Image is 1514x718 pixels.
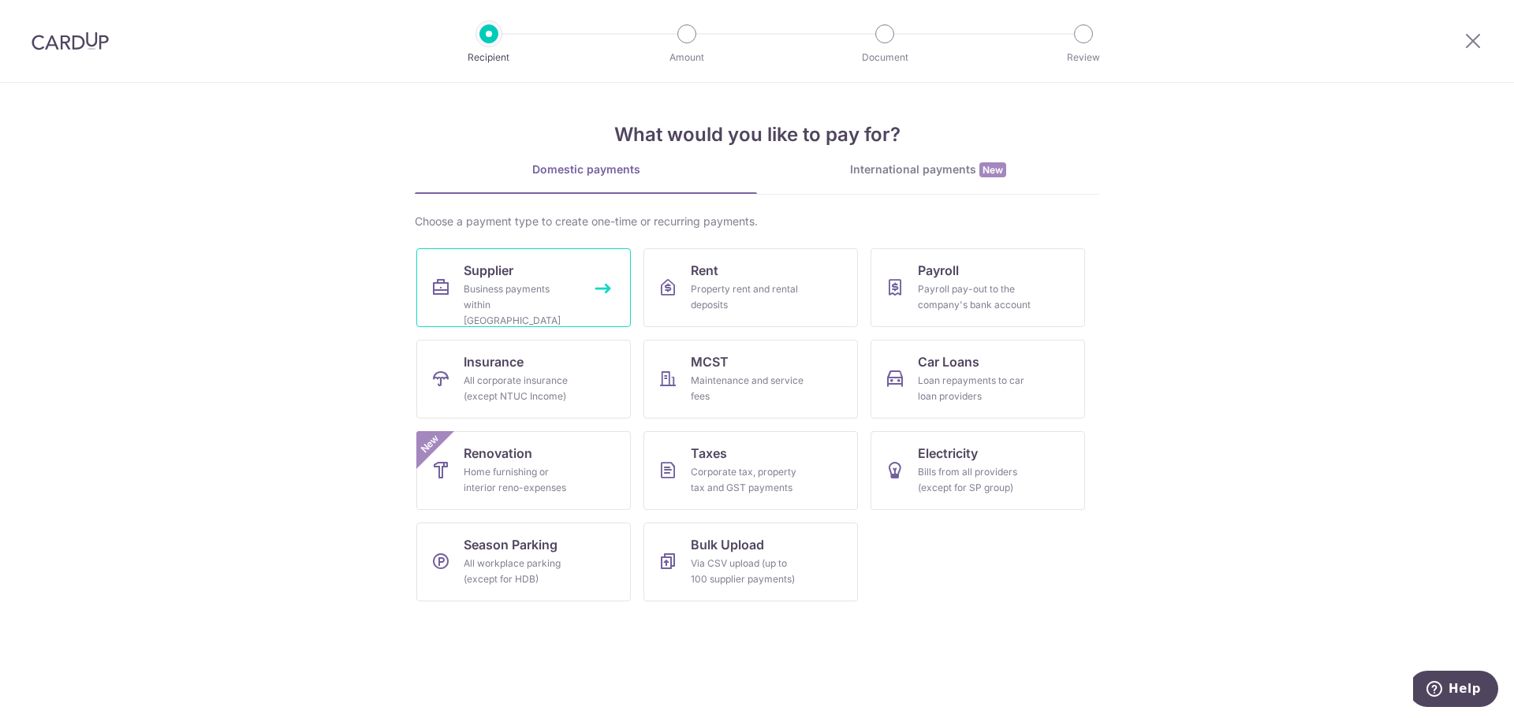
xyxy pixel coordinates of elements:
[918,373,1031,404] div: Loan repayments to car loan providers
[464,352,524,371] span: Insurance
[643,340,858,419] a: MCSTMaintenance and service fees
[691,261,718,280] span: Rent
[415,214,1099,229] div: Choose a payment type to create one-time or recurring payments.
[416,431,631,510] a: RenovationHome furnishing or interior reno-expensesNew
[464,261,513,280] span: Supplier
[979,162,1006,177] span: New
[417,431,443,457] span: New
[826,50,943,65] p: Document
[431,50,547,65] p: Recipient
[918,352,979,371] span: Car Loans
[643,248,858,327] a: RentProperty rent and rental deposits
[691,535,764,554] span: Bulk Upload
[1413,671,1498,710] iframe: Opens a widget where you can find more information
[415,121,1099,149] h4: What would you like to pay for?
[416,248,631,327] a: SupplierBusiness payments within [GEOGRAPHIC_DATA]
[464,556,577,587] div: All workplace parking (except for HDB)
[643,523,858,601] a: Bulk UploadVia CSV upload (up to 100 supplier payments)
[416,523,631,601] a: Season ParkingAll workplace parking (except for HDB)
[691,281,804,313] div: Property rent and rental deposits
[628,50,745,65] p: Amount
[464,444,532,463] span: Renovation
[691,352,729,371] span: MCST
[918,464,1031,496] div: Bills from all providers (except for SP group)
[464,464,577,496] div: Home furnishing or interior reno-expenses
[871,340,1085,419] a: Car LoansLoan repayments to car loan providers
[416,340,631,419] a: InsuranceAll corporate insurance (except NTUC Income)
[871,431,1085,510] a: ElectricityBills from all providers (except for SP group)
[918,281,1031,313] div: Payroll pay-out to the company's bank account
[757,162,1099,178] div: International payments
[415,162,757,177] div: Domestic payments
[464,373,577,404] div: All corporate insurance (except NTUC Income)
[691,464,804,496] div: Corporate tax, property tax and GST payments
[643,431,858,510] a: TaxesCorporate tax, property tax and GST payments
[1025,50,1142,65] p: Review
[691,373,804,404] div: Maintenance and service fees
[464,281,577,329] div: Business payments within [GEOGRAPHIC_DATA]
[871,248,1085,327] a: PayrollPayroll pay-out to the company's bank account
[32,32,109,50] img: CardUp
[918,444,978,463] span: Electricity
[918,261,959,280] span: Payroll
[464,535,557,554] span: Season Parking
[691,556,804,587] div: Via CSV upload (up to 100 supplier payments)
[691,444,727,463] span: Taxes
